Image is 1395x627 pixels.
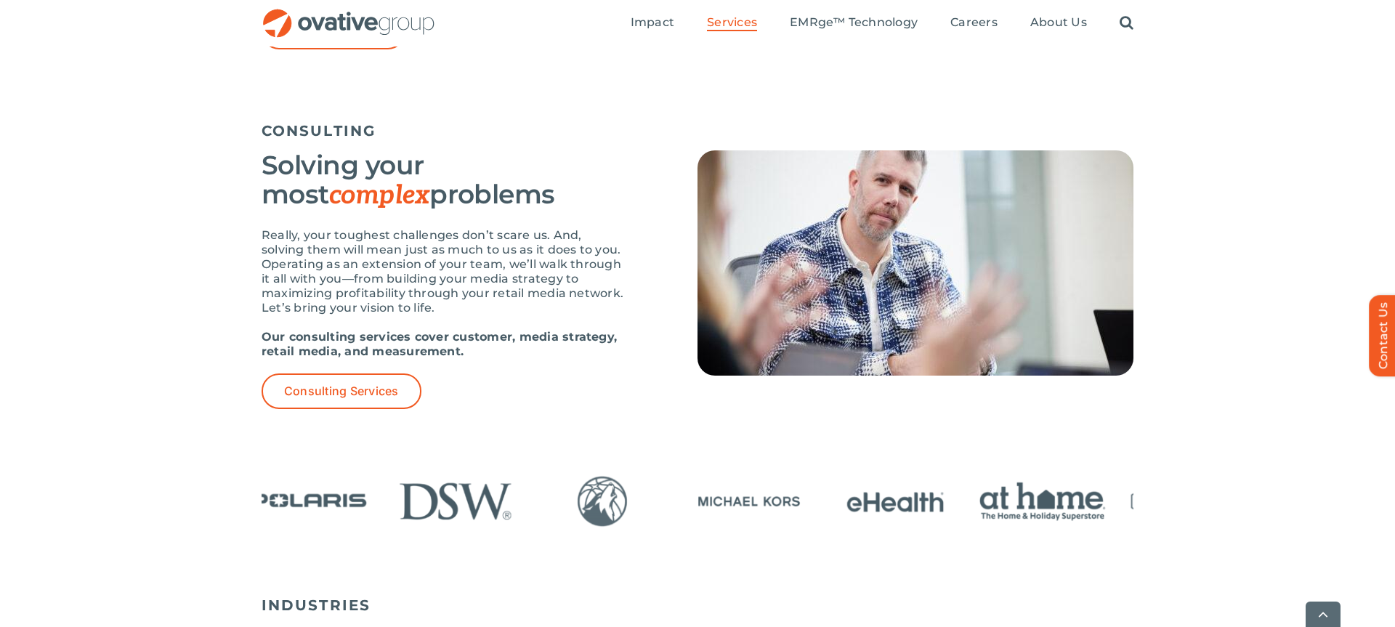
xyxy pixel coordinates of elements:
[262,330,617,358] strong: Our consulting services cover customer, media strategy, retail media, and measurement.
[387,473,524,533] div: 11 / 24
[950,15,998,30] span: Careers
[262,596,1133,614] h5: INDUSTRIES
[950,15,998,31] a: Careers
[827,473,964,533] div: 14 / 24
[1030,15,1087,30] span: About Us
[1121,473,1258,533] div: 16 / 24
[262,122,1133,139] h5: CONSULTING
[790,15,918,30] span: EMRge™ Technology
[329,179,429,211] span: complex
[790,15,918,31] a: EMRge™ Technology
[1120,15,1133,31] a: Search
[262,228,625,315] p: Really, your toughest challenges don’t scare us. And, solving them will mean just as much to us a...
[262,150,625,210] h3: Solving your most problems
[631,15,674,31] a: Impact
[680,473,817,533] div: 13 / 24
[284,384,399,398] span: Consulting Services
[240,473,377,533] div: 10 / 24
[707,15,757,30] span: Services
[707,15,757,31] a: Services
[974,473,1112,533] div: 15 / 24
[262,7,436,21] a: OG_Full_horizontal_RGB
[533,473,671,533] div: 12 / 24
[262,373,421,409] a: Consulting Services
[697,150,1133,376] img: Services – Consulting
[631,15,674,30] span: Impact
[1030,15,1087,31] a: About Us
